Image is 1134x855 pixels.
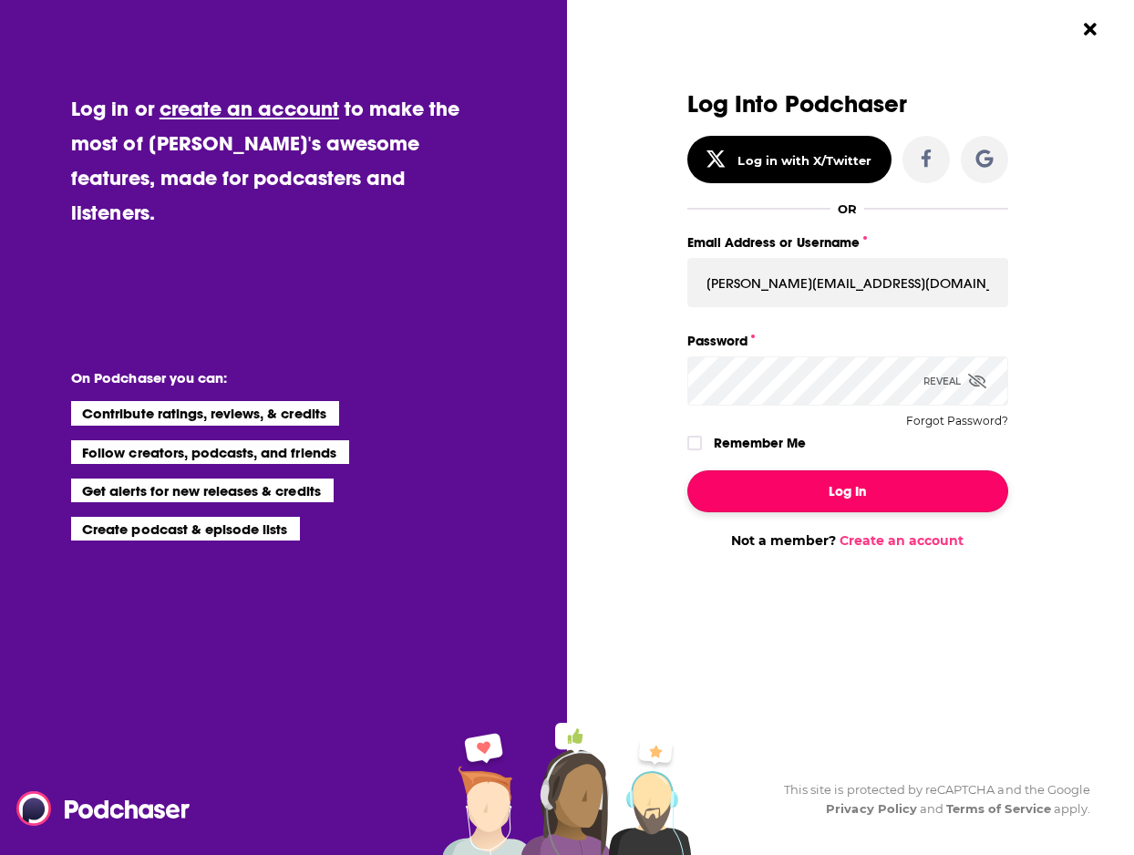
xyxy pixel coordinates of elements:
li: Follow creators, podcasts, and friends [71,440,349,464]
label: Password [687,329,1008,353]
li: On Podchaser you can: [71,369,436,386]
label: Email Address or Username [687,231,1008,254]
button: Log in with X/Twitter [687,136,892,183]
button: Forgot Password? [906,415,1008,427]
a: create an account [160,96,339,121]
div: Not a member? [687,532,1008,549]
li: Create podcast & episode lists [71,517,300,541]
div: Reveal [923,356,986,406]
button: Log In [687,470,1008,512]
a: Privacy Policy [826,801,917,816]
img: Podchaser - Follow, Share and Rate Podcasts [16,791,191,826]
a: Create an account [840,532,964,549]
div: This site is protected by reCAPTCHA and the Google and apply. [769,780,1090,819]
a: Terms of Service [946,801,1051,816]
input: Email Address or Username [687,258,1008,307]
button: Close Button [1073,12,1108,46]
li: Get alerts for new releases & credits [71,479,333,502]
label: Remember Me [714,431,806,455]
a: Podchaser - Follow, Share and Rate Podcasts [16,791,177,826]
li: Contribute ratings, reviews, & credits [71,401,339,425]
div: Log in with X/Twitter [737,153,871,168]
div: OR [838,201,857,216]
h3: Log Into Podchaser [687,91,1008,118]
